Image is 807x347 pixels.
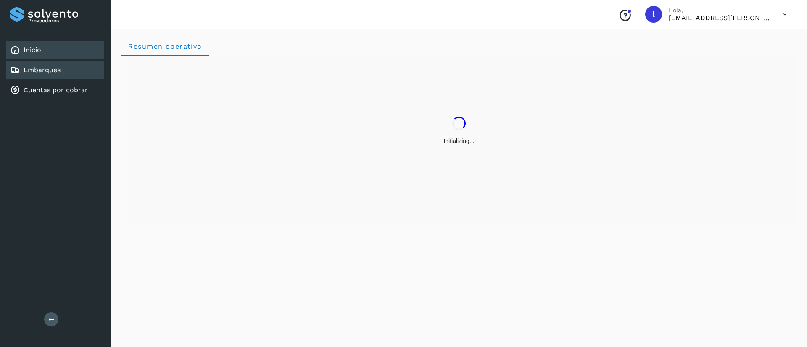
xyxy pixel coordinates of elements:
div: Inicio [6,41,104,59]
div: Cuentas por cobrar [6,81,104,99]
a: Inicio [24,46,41,54]
div: Embarques [6,61,104,79]
span: Resumen operativo [128,42,202,50]
p: Proveedores [28,18,101,23]
a: Embarques [24,66,61,74]
p: lauraamalia.castillo@xpertal.com [669,14,770,22]
p: Hola, [669,7,770,14]
a: Cuentas por cobrar [24,86,88,94]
